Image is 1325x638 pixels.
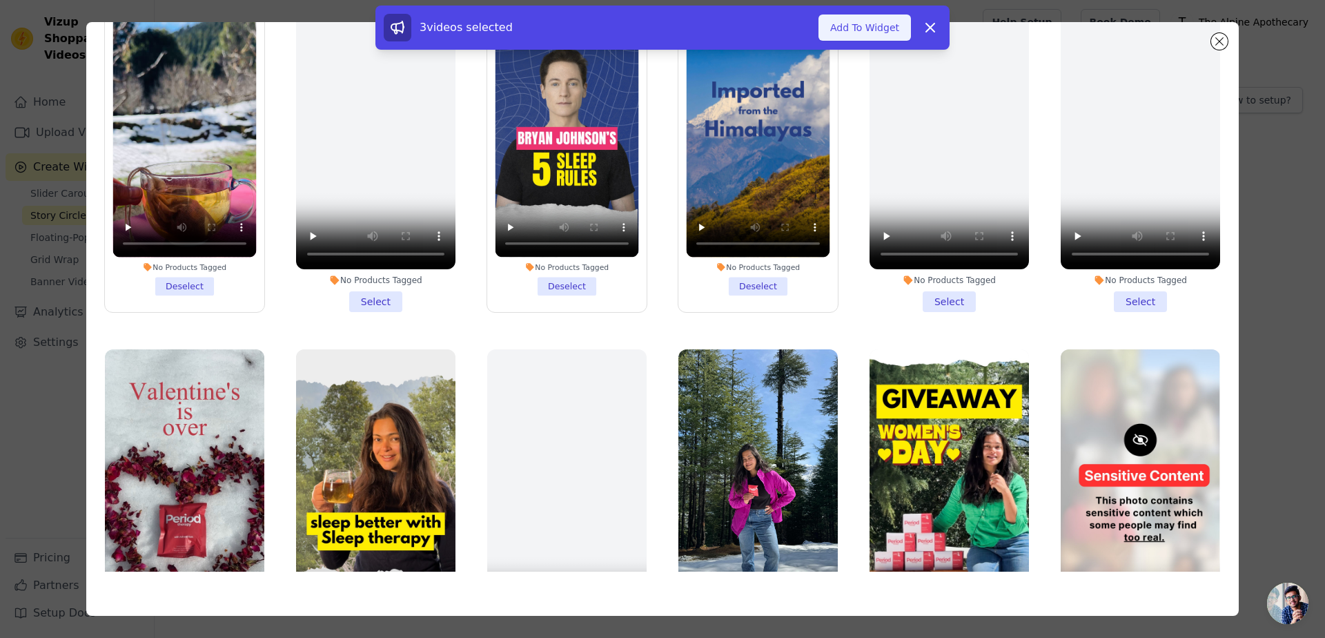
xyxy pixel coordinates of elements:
[818,14,911,41] button: Add To Widget
[420,21,513,34] span: 3 videos selected
[112,262,256,272] div: No Products Tagged
[495,262,638,272] div: No Products Tagged
[296,275,455,286] div: No Products Tagged
[687,262,830,272] div: No Products Tagged
[1061,275,1220,286] div: No Products Tagged
[870,275,1029,286] div: No Products Tagged
[1267,583,1308,624] a: Open chat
